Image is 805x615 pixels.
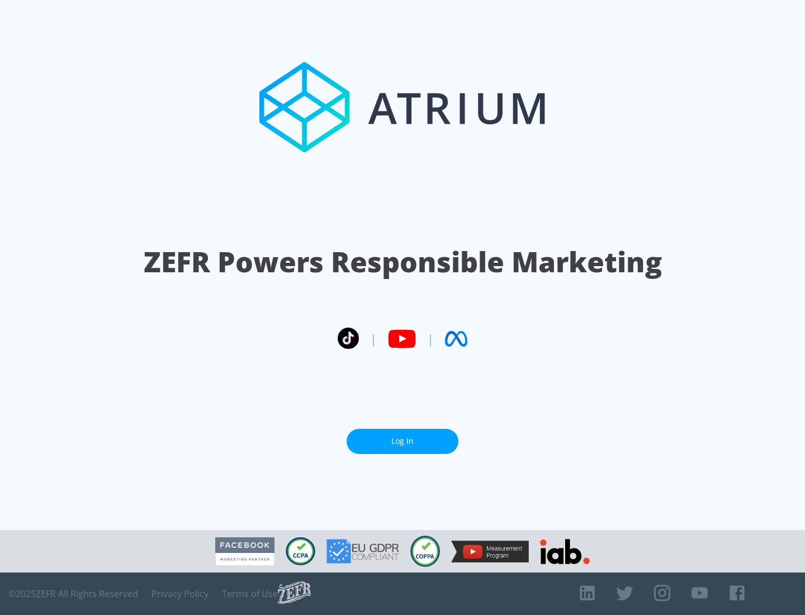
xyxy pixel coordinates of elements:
span: | [370,330,377,347]
a: Privacy Policy [151,588,209,599]
img: YouTube Measurement Program [451,541,529,562]
img: Facebook Marketing Partner [215,537,274,566]
a: Log In [347,429,458,454]
a: Terms of Use [222,588,278,599]
span: © 2025 ZEFR All Rights Reserved [8,588,138,599]
img: CCPA Compliant [286,537,315,565]
img: IAB [540,539,590,564]
h1: ZEFR Powers Responsible Marketing [144,243,662,281]
span: | [427,330,434,347]
img: GDPR Compliant [326,539,399,564]
img: COPPA Compliant [410,536,440,567]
